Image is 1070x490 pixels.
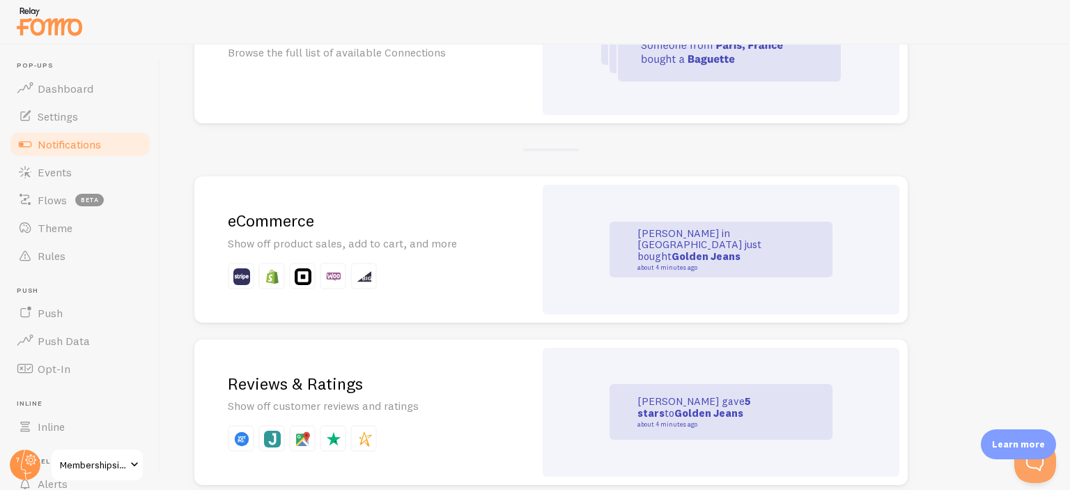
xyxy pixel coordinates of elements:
[228,210,501,231] h2: eCommerce
[295,268,311,285] img: fomo_icons_square.svg
[8,242,152,270] a: Rules
[38,362,70,376] span: Opt-In
[674,406,743,420] a: Golden Jeans
[992,438,1045,451] p: Learn more
[264,431,281,447] img: fomo_icons_judgeme.svg
[8,214,152,242] a: Theme
[981,429,1056,459] div: Learn more
[194,176,908,323] a: eCommerce Show off product sales, add to cart, and more [PERSON_NAME] in [GEOGRAPHIC_DATA] just b...
[8,327,152,355] a: Push Data
[50,448,144,482] a: Membershipsitechallenge (finaltest)
[38,334,90,348] span: Push Data
[325,431,342,447] img: fomo_icons_trustpilot.svg
[637,264,773,271] small: about 4 minutes ago
[264,268,281,285] img: fomo_icons_shopify.svg
[38,109,78,123] span: Settings
[8,186,152,214] a: Flows beta
[8,158,152,186] a: Events
[637,421,773,428] small: about 4 minutes ago
[38,249,65,263] span: Rules
[8,130,152,158] a: Notifications
[38,420,65,434] span: Inline
[601,9,841,82] img: all-integrations.svg
[672,250,741,263] strong: Golden Jeans
[17,286,152,296] span: Push
[38,221,72,235] span: Theme
[38,306,63,320] span: Push
[228,236,501,252] p: Show off product sales, add to cart, and more
[17,61,152,70] span: Pop-ups
[17,399,152,408] span: Inline
[8,102,152,130] a: Settings
[295,431,311,447] img: fomo_icons_google_review.svg
[194,339,908,486] a: Reviews & Ratings Show off customer reviews and ratings [PERSON_NAME] gave5 starstoGolden Jeans a...
[15,3,84,39] img: fomo-relay-logo-orange.svg
[8,413,152,441] a: Inline
[8,75,152,102] a: Dashboard
[75,194,104,206] span: beta
[8,355,152,383] a: Opt-In
[228,45,501,61] p: Browse the full list of available Connections
[38,137,101,151] span: Notifications
[60,457,126,473] span: Membershipsitechallenge (finaltest)
[356,268,373,285] img: fomo_icons_big_commerce.svg
[38,193,67,207] span: Flows
[38,82,93,95] span: Dashboard
[637,395,751,420] strong: 5 stars
[356,431,373,447] img: fomo_icons_stamped.svg
[38,165,72,179] span: Events
[233,268,250,285] img: fomo_icons_stripe.svg
[228,398,501,414] p: Show off customer reviews and ratings
[325,268,342,285] img: fomo_icons_woo_commerce.svg
[637,396,777,428] p: [PERSON_NAME] gave to
[1014,441,1056,483] iframe: Help Scout Beacon - Open
[228,373,501,395] h2: Reviews & Ratings
[637,228,777,271] p: [PERSON_NAME] in [GEOGRAPHIC_DATA] just bought
[8,299,152,327] a: Push
[233,431,250,447] img: fomo_icons_yotpo.svg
